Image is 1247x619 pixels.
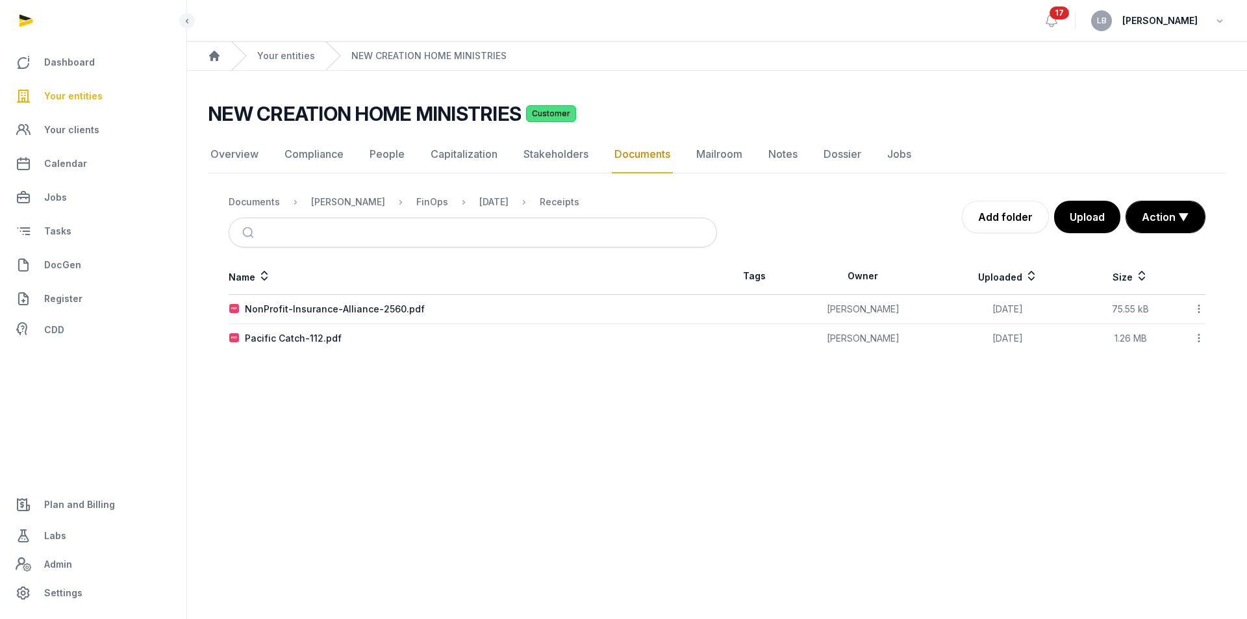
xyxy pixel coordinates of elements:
span: Calendar [44,156,87,171]
th: Uploaded [935,258,1081,295]
span: Customer [526,105,576,122]
td: [PERSON_NAME] [791,295,935,324]
a: People [367,136,407,173]
a: Documents [612,136,673,173]
a: Compliance [282,136,346,173]
th: Tags [717,258,791,295]
img: pdf.svg [229,304,240,314]
a: Dossier [821,136,864,173]
a: Capitalization [428,136,500,173]
span: Your entities [44,88,103,104]
a: Add folder [962,201,1049,233]
div: [DATE] [479,196,509,208]
span: [DATE] [992,303,1023,314]
th: Owner [791,258,935,295]
span: Dashboard [44,55,95,70]
img: pdf.svg [229,333,240,344]
td: 1.26 MB [1081,324,1180,353]
a: Your entities [10,81,176,112]
a: Dashboard [10,47,176,78]
td: [PERSON_NAME] [791,324,935,353]
span: Your clients [44,122,99,138]
a: NEW CREATION HOME MINISTRIES [351,49,507,62]
a: Notes [766,136,800,173]
span: Jobs [44,190,67,205]
span: Admin [44,557,72,572]
span: CDD [44,322,64,338]
nav: Breadcrumb [187,42,1247,71]
span: LB [1097,17,1107,25]
nav: Tabs [208,136,1226,173]
nav: Breadcrumb [229,186,717,218]
th: Name [229,258,717,295]
a: Your clients [10,114,176,145]
a: Mailroom [694,136,745,173]
span: Tasks [44,223,71,239]
h2: NEW CREATION HOME MINISTRIES [208,102,521,125]
span: Plan and Billing [44,497,115,512]
a: Plan and Billing [10,489,176,520]
span: Register [44,291,82,307]
span: [PERSON_NAME] [1122,13,1198,29]
button: LB [1091,10,1112,31]
a: Jobs [10,182,176,213]
span: [DATE] [992,333,1023,344]
span: DocGen [44,257,81,273]
a: Calendar [10,148,176,179]
a: Overview [208,136,261,173]
th: Size [1081,258,1180,295]
span: Labs [44,528,66,544]
a: Stakeholders [521,136,591,173]
div: Receipts [540,196,579,208]
span: 17 [1050,6,1069,19]
span: Settings [44,585,82,601]
a: Admin [10,551,176,577]
a: CDD [10,317,176,343]
a: DocGen [10,249,176,281]
td: 75.55 kB [1081,295,1180,324]
a: Labs [10,520,176,551]
a: Register [10,283,176,314]
div: [PERSON_NAME] [311,196,385,208]
div: Documents [229,196,280,208]
button: Action ▼ [1126,201,1205,233]
a: Jobs [885,136,914,173]
button: Submit [234,218,265,247]
a: Your entities [257,49,315,62]
button: Upload [1054,201,1120,233]
div: Pacific Catch-112.pdf [245,332,342,345]
div: NonProfit-Insurance-Alliance-2560.pdf [245,303,425,316]
div: FinOps [416,196,448,208]
a: Settings [10,577,176,609]
a: Tasks [10,216,176,247]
